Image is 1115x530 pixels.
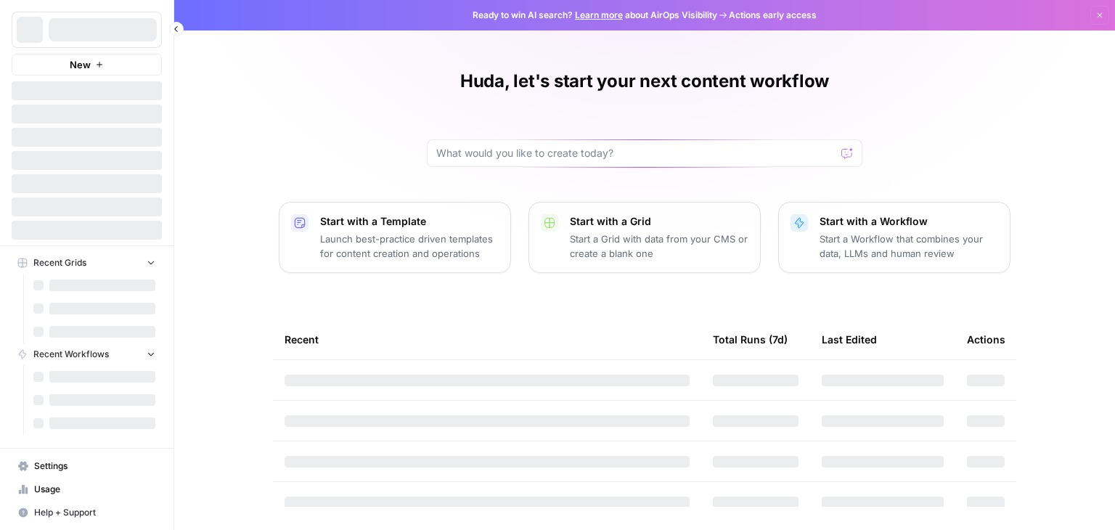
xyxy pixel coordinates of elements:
[285,319,690,359] div: Recent
[12,54,162,76] button: New
[778,202,1010,273] button: Start with a WorkflowStart a Workflow that combines your data, LLMs and human review
[34,483,155,496] span: Usage
[729,9,817,22] span: Actions early access
[528,202,761,273] button: Start with a GridStart a Grid with data from your CMS or create a blank one
[820,214,998,229] p: Start with a Workflow
[713,319,788,359] div: Total Runs (7d)
[34,506,155,519] span: Help + Support
[12,252,162,274] button: Recent Grids
[70,57,91,72] span: New
[12,501,162,524] button: Help + Support
[12,454,162,478] a: Settings
[436,146,836,160] input: What would you like to create today?
[570,214,748,229] p: Start with a Grid
[460,70,829,93] h1: Huda, let's start your next content workflow
[12,478,162,501] a: Usage
[820,232,998,261] p: Start a Workflow that combines your data, LLMs and human review
[279,202,511,273] button: Start with a TemplateLaunch best-practice driven templates for content creation and operations
[473,9,717,22] span: Ready to win AI search? about AirOps Visibility
[33,256,86,269] span: Recent Grids
[570,232,748,261] p: Start a Grid with data from your CMS or create a blank one
[33,348,109,361] span: Recent Workflows
[12,343,162,365] button: Recent Workflows
[822,319,877,359] div: Last Edited
[34,460,155,473] span: Settings
[320,232,499,261] p: Launch best-practice driven templates for content creation and operations
[575,9,623,20] a: Learn more
[320,214,499,229] p: Start with a Template
[967,319,1005,359] div: Actions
